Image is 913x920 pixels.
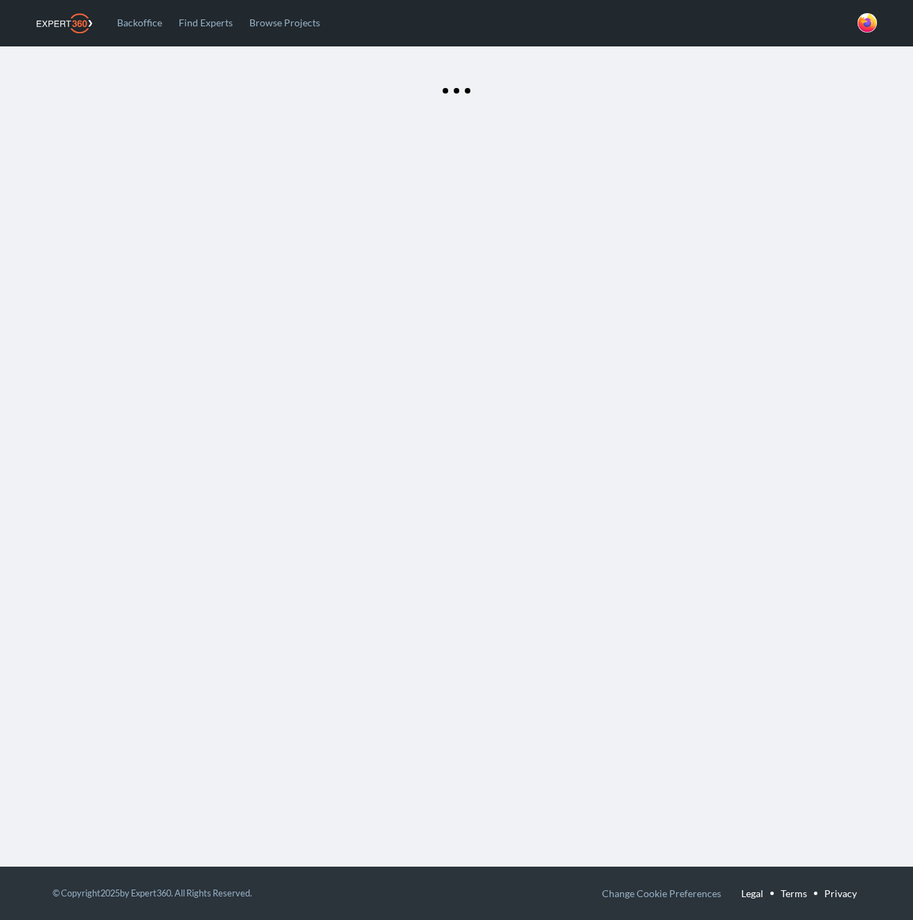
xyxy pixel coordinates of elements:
[858,13,877,33] span: Kennith
[824,884,857,903] a: Privacy
[37,13,92,33] img: Expert360
[781,884,807,903] a: Terms
[53,887,252,899] small: © Copyright 2025 by Expert360. All Rights Reserved.
[741,884,763,903] a: Legal
[602,884,721,903] button: Change Cookie Preferences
